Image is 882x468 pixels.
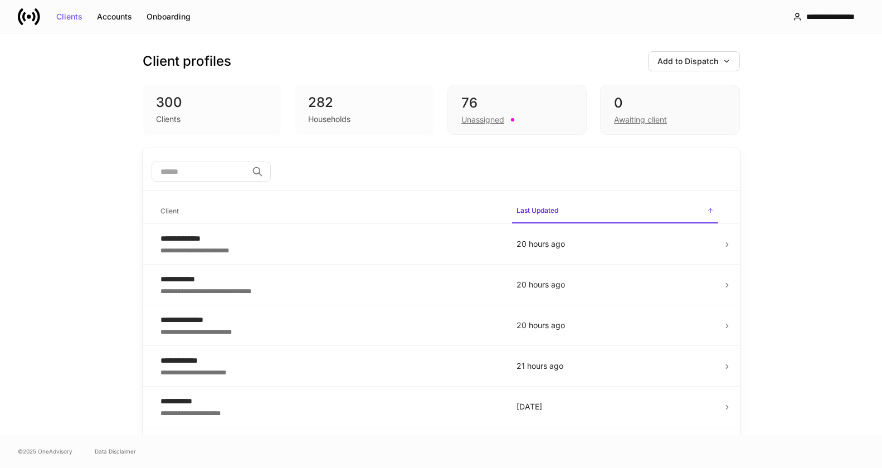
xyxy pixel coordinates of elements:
p: 20 hours ago [516,320,714,331]
div: 76Unassigned [447,85,587,135]
p: 21 hours ago [516,360,714,372]
span: Last Updated [512,199,718,223]
a: Data Disclaimer [95,447,136,456]
p: 20 hours ago [516,238,714,250]
div: 0Awaiting client [600,85,739,135]
div: 76 [461,94,573,112]
div: 300 [156,94,269,111]
button: Add to Dispatch [648,51,740,71]
div: Clients [156,114,181,125]
p: 20 hours ago [516,279,714,290]
div: Households [308,114,350,125]
div: Awaiting client [614,114,667,125]
div: Clients [56,13,82,21]
div: Accounts [97,13,132,21]
button: Onboarding [139,8,198,26]
div: 0 [614,94,725,112]
div: 282 [308,94,421,111]
span: © 2025 OneAdvisory [18,447,72,456]
p: [DATE] [516,401,714,412]
h6: Client [160,206,179,216]
div: Add to Dispatch [657,57,730,65]
div: Unassigned [461,114,504,125]
button: Clients [49,8,90,26]
span: Client [156,200,503,223]
button: Accounts [90,8,139,26]
h3: Client profiles [143,52,231,70]
h6: Last Updated [516,205,558,216]
div: Onboarding [147,13,191,21]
